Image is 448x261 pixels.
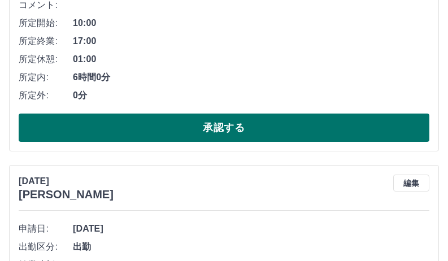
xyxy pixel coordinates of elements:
span: 所定内: [19,71,73,84]
button: 編集 [393,175,429,192]
p: [DATE] [19,175,114,188]
span: [DATE] [73,222,429,236]
span: 所定終業: [19,34,73,48]
h3: [PERSON_NAME] [19,188,114,201]
span: 出勤区分: [19,240,73,254]
span: 17:00 [73,34,429,48]
span: 10:00 [73,16,429,30]
span: 01:00 [73,53,429,66]
span: 申請日: [19,222,73,236]
button: 承認する [19,114,429,142]
span: 0分 [73,89,429,102]
span: 6時間0分 [73,71,429,84]
span: 所定休憩: [19,53,73,66]
span: 所定開始: [19,16,73,30]
span: 出勤 [73,240,429,254]
span: 所定外: [19,89,73,102]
